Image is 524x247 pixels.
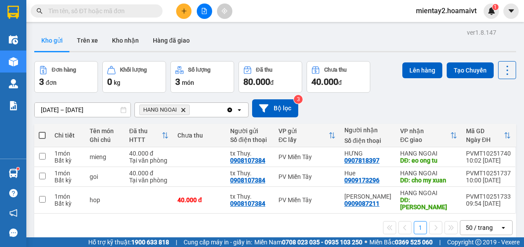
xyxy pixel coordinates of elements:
img: warehouse-icon [9,35,18,44]
div: Ghi chú [90,136,120,143]
div: VP nhận [400,127,450,134]
button: 1 [414,221,427,234]
div: HANG NGOAI [400,189,457,196]
span: HANG NGOAI, close by backspace [139,105,190,115]
strong: 0708 023 035 - 0935 103 250 [282,239,362,246]
div: 40.000 đ [129,150,169,157]
span: món [182,79,194,86]
div: PV Miền Tây [278,173,336,180]
div: 40.000 đ [129,170,169,177]
img: warehouse-icon [9,57,18,66]
button: Số lượng3món [170,61,234,93]
div: Bất kỳ [54,200,81,207]
div: Tại văn phòng [129,157,169,164]
div: hop [90,196,120,203]
button: Hàng đã giao [146,30,197,51]
span: 3 [39,76,44,87]
div: tx Thuy. [230,170,270,177]
span: Miền Bắc [369,237,433,247]
div: tx Thuy. [230,150,270,157]
button: Kho gửi [34,30,70,51]
button: Kho nhận [105,30,146,51]
span: caret-down [507,7,515,15]
div: Người gửi [230,127,270,134]
input: Select a date range. [35,103,130,117]
div: PVMT10251733 [466,193,511,200]
img: warehouse-icon [9,79,18,88]
button: Lên hàng [402,62,442,78]
span: HANG NGOAI [143,106,177,113]
div: Chưa thu [177,132,221,139]
span: question-circle [9,189,18,197]
span: copyright [475,239,481,245]
input: Selected HANG NGOAI. [192,105,192,114]
div: 1 món [54,150,81,157]
span: file-add [201,8,207,14]
div: HTTT [129,136,162,143]
div: PV Miền Tây [278,153,336,160]
div: 0909087211 [344,200,379,207]
div: 10:00 [DATE] [466,177,511,184]
span: 40.000 [311,76,338,87]
button: Khối lượng0kg [102,61,166,93]
svg: Clear all [226,106,233,113]
span: | [176,237,177,247]
span: plus [181,8,187,14]
div: Người nhận [344,127,391,134]
div: 0908107384 [230,200,265,207]
div: Chưa thu [324,67,347,73]
span: 0 [107,76,112,87]
div: Số điện thoại [344,137,391,144]
span: đ [270,79,274,86]
div: Đơn hàng [52,67,76,73]
div: Tên món [90,127,120,134]
div: HANG NGOAI [400,150,457,157]
div: VP gửi [278,127,329,134]
span: mientay2.hoamaivt [409,5,484,16]
span: đơn [46,79,57,86]
img: logo-vxr [7,6,19,19]
button: Đã thu80.000đ [239,61,302,93]
span: 80.000 [243,76,270,87]
svg: open [236,106,243,113]
sup: 3 [294,95,303,104]
th: Toggle SortBy [396,124,462,147]
div: tx Thuy. [230,193,270,200]
strong: 1900 633 818 [131,239,169,246]
div: 10:02 [DATE] [466,157,511,164]
div: Số điện thoại [230,136,270,143]
div: PV Miền Tây [278,196,336,203]
th: Toggle SortBy [125,124,173,147]
div: DĐ: cho my xuan [400,177,457,184]
span: | [439,237,441,247]
span: Hỗ trợ kỹ thuật: [88,237,169,247]
img: icon-new-feature [488,7,495,15]
div: 50 / trang [466,223,493,232]
div: HANG NGOAI [400,170,457,177]
div: 0907818397 [344,157,379,164]
div: PVMT10251737 [466,170,511,177]
th: Toggle SortBy [274,124,340,147]
button: caret-down [503,4,519,19]
input: Tìm tên, số ĐT hoặc mã đơn [48,6,152,16]
div: Mã GD [466,127,504,134]
button: Tạo Chuyến [447,62,494,78]
div: 0909173296 [344,177,379,184]
div: ĐC lấy [278,136,329,143]
div: ver 1.8.147 [467,28,496,37]
div: DĐ: Cai Mep [400,196,457,211]
button: Chưa thu40.000đ [307,61,370,93]
img: warehouse-icon [9,169,18,178]
div: 0908107384 [230,157,265,164]
button: aim [217,4,232,19]
button: plus [176,4,192,19]
div: goi [90,173,120,180]
div: 0908107384 [230,177,265,184]
span: kg [114,79,120,86]
span: Cung cấp máy in - giấy in: [184,237,252,247]
span: aim [221,8,228,14]
sup: 1 [492,4,499,10]
div: 09:54 [DATE] [466,200,511,207]
div: HƯNG [344,150,391,157]
svg: Delete [181,107,186,113]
